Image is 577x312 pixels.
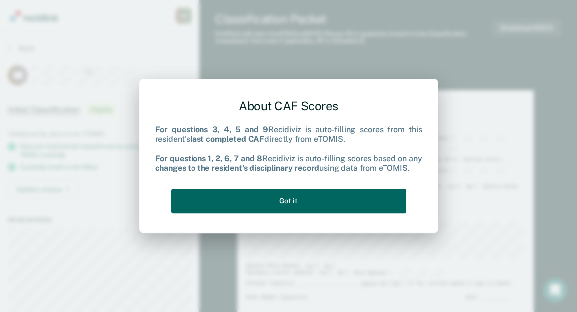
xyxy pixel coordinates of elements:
b: last completed CAF [190,135,264,144]
b: For questions 1, 2, 6, 7 and 8 [155,154,262,163]
button: Got it [171,189,406,213]
b: For questions 3, 4, 5 and 9 [155,125,269,135]
b: changes to the resident's disciplinary record [155,163,320,173]
div: Recidiviz is auto-filling scores from this resident's directly from eTOMIS. Recidiviz is auto-fil... [155,125,422,173]
div: About CAF Scores [155,91,422,121]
